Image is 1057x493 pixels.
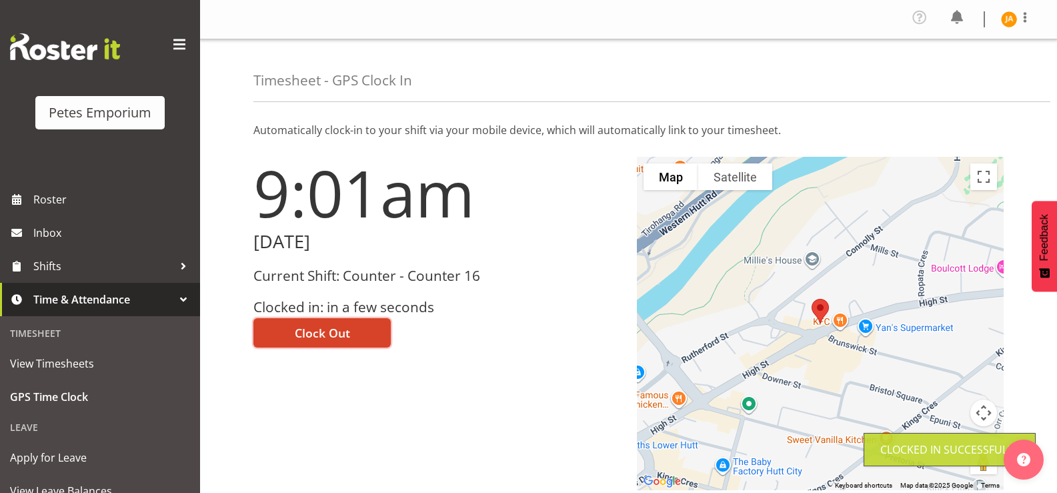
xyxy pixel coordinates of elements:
span: View Timesheets [10,354,190,374]
a: Open this area in Google Maps (opens a new window) [640,473,684,490]
h1: 9:01am [253,157,621,229]
span: GPS Time Clock [10,387,190,407]
button: Clock Out [253,318,391,348]
div: Timesheet [3,320,197,347]
p: Automatically clock-in to your shift via your mobile device, which will automatically link to you... [253,122,1004,138]
span: Feedback [1038,214,1050,261]
h3: Current Shift: Counter - Counter 16 [253,268,621,284]
img: Google [640,473,684,490]
img: help-xxl-2.png [1017,453,1030,466]
span: Shifts [33,256,173,276]
a: GPS Time Clock [3,380,197,414]
span: Roster [33,189,193,209]
span: Inbox [33,223,193,243]
button: Feedback - Show survey [1032,201,1057,292]
button: Keyboard shortcuts [835,481,892,490]
span: Clock Out [295,324,350,342]
h4: Timesheet - GPS Clock In [253,73,412,88]
button: Toggle fullscreen view [970,163,997,190]
button: Show street map [644,163,698,190]
span: Apply for Leave [10,448,190,468]
button: Show satellite imagery [698,163,772,190]
h3: Clocked in: in a few seconds [253,300,621,315]
div: Clocked in Successfully [880,442,1019,458]
a: View Timesheets [3,347,197,380]
button: Map camera controls [970,400,997,426]
span: Map data ©2025 Google [900,482,973,489]
a: Apply for Leave [3,441,197,474]
img: Rosterit website logo [10,33,120,60]
div: Petes Emporium [49,103,151,123]
span: Time & Attendance [33,290,173,310]
div: Leave [3,414,197,441]
img: jeseryl-armstrong10788.jpg [1001,11,1017,27]
a: Terms (opens in new tab) [981,482,1000,489]
h2: [DATE] [253,231,621,252]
